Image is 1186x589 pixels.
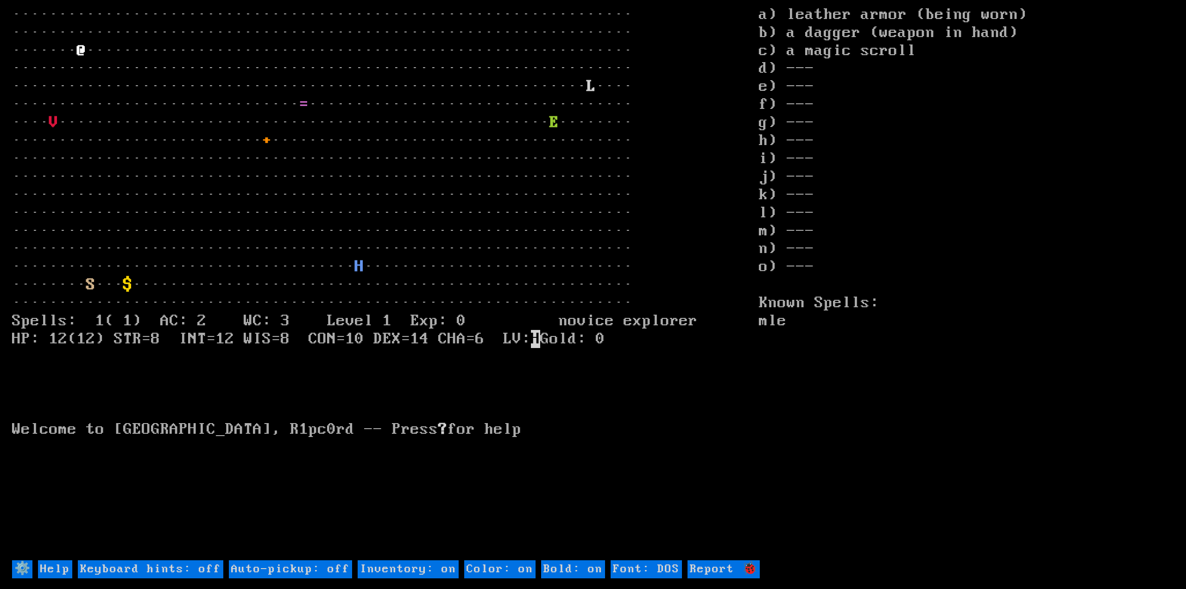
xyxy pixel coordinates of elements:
[86,276,95,294] font: S
[229,560,352,578] input: Auto-pickup: off
[123,276,132,294] font: $
[355,258,364,276] font: H
[49,114,58,132] font: V
[759,6,1174,560] stats: a) leather armor (being worn) b) a dagger (weapon in hand) c) a magic scroll d) --- e) --- f) ---...
[438,420,448,438] b: ?
[12,560,32,578] input: ⚙️
[77,42,86,60] font: @
[358,560,459,578] input: Inventory: on
[541,560,605,578] input: Bold: on
[611,560,682,578] input: Font: DOS
[38,560,72,578] input: Help
[531,330,540,348] mark: H
[78,560,223,578] input: Keyboard hints: off
[299,95,309,114] font: =
[262,132,271,150] font: +
[549,114,559,132] font: E
[587,77,596,95] font: L
[464,560,536,578] input: Color: on
[688,560,760,578] input: Report 🐞
[12,6,759,560] larn: ··································································· ·····························...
